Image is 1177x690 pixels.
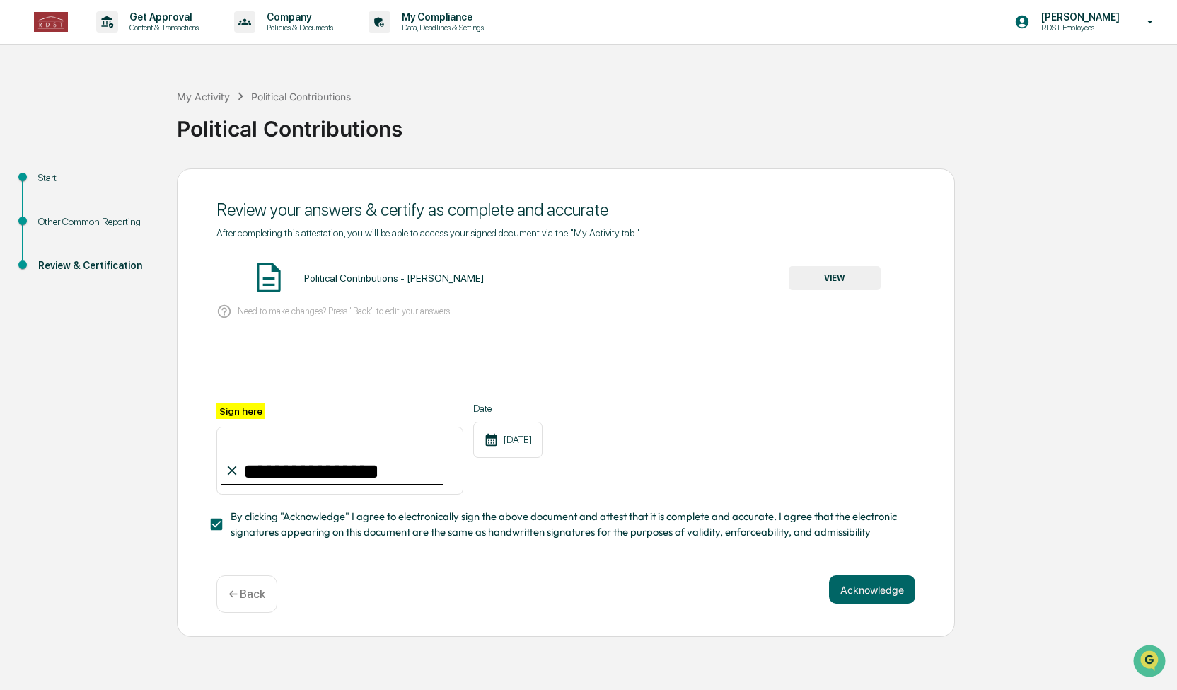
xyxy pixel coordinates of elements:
[1030,11,1127,23] p: [PERSON_NAME]
[8,172,97,197] a: 🖐️Preclearance
[34,12,68,32] img: logo
[28,205,89,219] span: Data Lookup
[1030,23,1127,33] p: RDST Employees
[38,171,154,185] div: Start
[48,122,179,133] div: We're available if you need us!
[38,258,154,273] div: Review & Certification
[216,403,265,419] label: Sign here
[14,29,257,52] p: How can we help?
[14,179,25,190] div: 🖐️
[8,199,95,224] a: 🔎Data Lookup
[829,575,915,604] button: Acknowledge
[141,239,171,250] span: Pylon
[255,23,340,33] p: Policies & Documents
[216,227,639,238] span: After completing this attestation, you will be able to access your signed document via the "My Ac...
[118,23,206,33] p: Content & Transactions
[390,23,491,33] p: Data, Deadlines & Settings
[100,238,171,250] a: Powered byPylon
[28,178,91,192] span: Preclearance
[216,200,915,220] div: Review your answers & certify as complete and accurate
[304,272,484,284] div: Political Contributions - [PERSON_NAME]
[118,11,206,23] p: Get Approval
[238,306,450,316] p: Need to make changes? Press "Back" to edit your answers
[390,11,491,23] p: My Compliance
[789,266,881,290] button: VIEW
[255,11,340,23] p: Company
[14,206,25,217] div: 🔎
[231,509,904,541] span: By clicking "Acknowledge" I agree to electronically sign the above document and attest that it is...
[177,91,230,103] div: My Activity
[473,422,543,458] div: [DATE]
[48,108,232,122] div: Start new chat
[117,178,175,192] span: Attestations
[37,64,233,79] input: Clear
[240,112,257,129] button: Start new chat
[251,91,351,103] div: Political Contributions
[251,260,286,295] img: Document Icon
[38,214,154,229] div: Other Common Reporting
[97,172,181,197] a: 🗄️Attestations
[228,587,265,601] p: ← Back
[14,108,40,133] img: 1746055101610-c473b297-6a78-478c-a979-82029cc54cd1
[177,105,1170,142] div: Political Contributions
[103,179,114,190] div: 🗄️
[1132,643,1170,682] iframe: Open customer support
[473,403,543,414] label: Date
